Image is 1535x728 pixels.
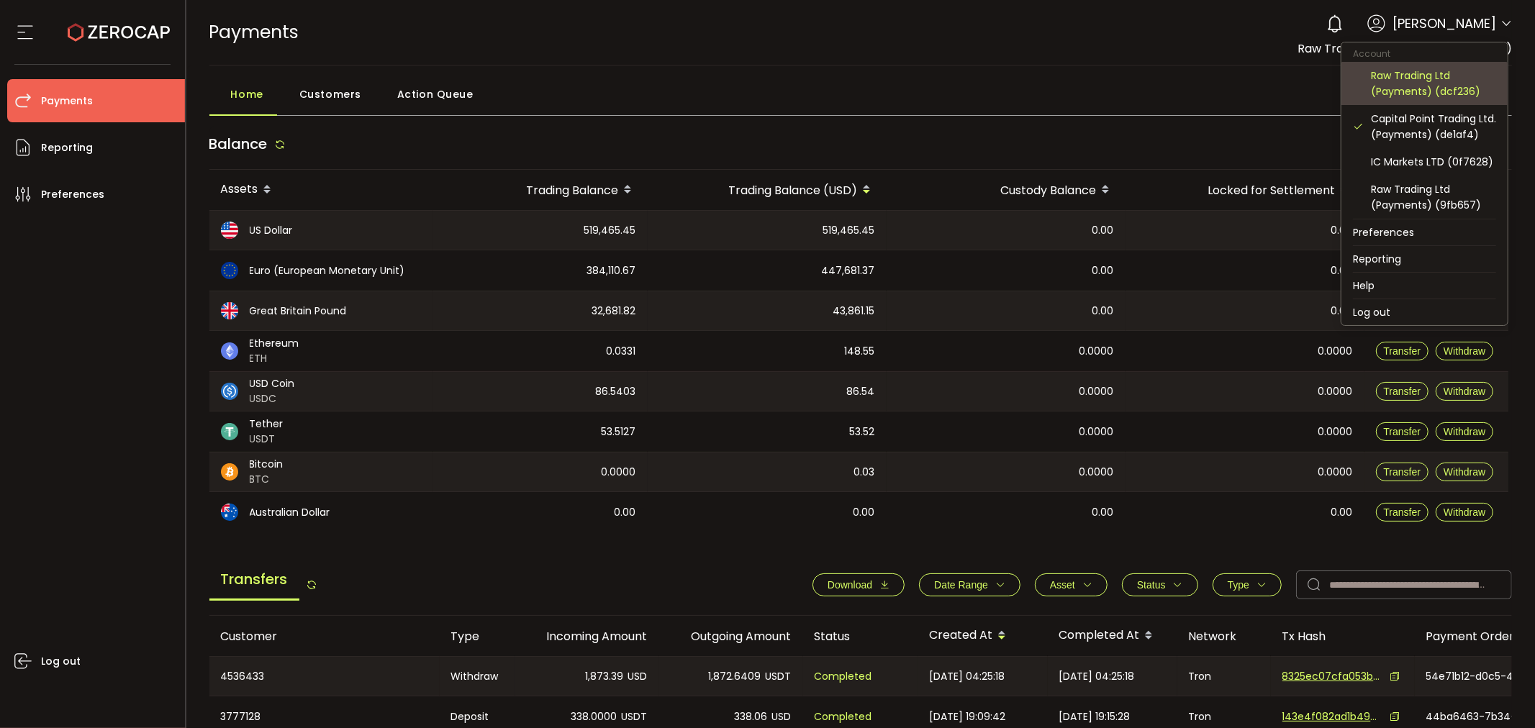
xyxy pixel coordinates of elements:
span: 338.0000 [571,709,617,725]
div: Locked for Settlement [1126,178,1364,202]
span: Transfer [1384,466,1421,478]
img: aud_portfolio.svg [221,504,238,521]
span: Download [828,579,872,591]
span: 0.0000 [1079,464,1114,481]
span: 0.00 [1092,263,1114,279]
span: 1,873.39 [586,668,624,685]
span: USD [628,668,648,685]
div: IC Markets LTD (0f7628) [1371,154,1496,170]
div: 4536433 [209,657,440,696]
span: Payments [209,19,299,45]
button: Transfer [1376,342,1429,360]
span: [DATE] 04:25:18 [1059,668,1135,685]
span: USDT [250,432,284,447]
span: 0.00 [615,504,636,521]
span: Ethereum [250,336,299,351]
div: Outgoing Amount [659,628,803,645]
span: 0.0000 [602,464,636,481]
span: Australian Dollar [250,505,330,520]
span: [DATE] 19:09:42 [930,709,1006,725]
span: Transfer [1384,386,1421,397]
button: Status [1122,573,1198,596]
span: Status [1137,579,1166,591]
span: 447,681.37 [822,263,875,279]
button: Transfer [1376,382,1429,401]
button: Download [812,573,905,596]
span: Transfers [209,560,299,601]
li: Help [1341,273,1508,299]
img: btc_portfolio.svg [221,463,238,481]
span: 519,465.45 [823,222,875,239]
span: Asset [1050,579,1075,591]
span: Action Queue [397,80,474,109]
li: Preferences [1341,219,1508,245]
span: Date Range [934,579,988,591]
span: Withdraw [1444,466,1485,478]
span: Euro (European Monetary Unit) [250,263,405,278]
span: 0.0000 [1318,424,1353,440]
button: Withdraw [1436,503,1493,522]
span: 0.00 [1331,504,1353,521]
span: BTC [250,472,284,487]
span: Reporting [41,137,93,158]
img: gbp_portfolio.svg [221,302,238,319]
iframe: Chat Widget [1369,573,1535,728]
span: Withdraw [1444,386,1485,397]
span: 53.52 [850,424,875,440]
span: Withdraw [1444,506,1485,518]
span: USDC [250,391,295,406]
span: 43,861.15 [833,303,875,319]
span: 384,110.67 [587,263,636,279]
span: Great Britain Pound [250,304,347,319]
span: 0.00 [1092,303,1114,319]
span: 148.55 [845,343,875,360]
span: 53.5127 [602,424,636,440]
span: US Dollar [250,223,293,238]
div: Type [440,628,515,645]
span: Withdraw [1444,426,1485,437]
span: 86.54 [847,383,875,400]
span: 8325ec07cfa053b0a409771263ddc661108fe498319e8b4d4a84278c9969b3ea [1282,669,1383,684]
span: 0.0000 [1318,343,1353,360]
div: Customer [209,628,440,645]
span: Completed [815,709,872,725]
div: Assets [209,178,433,202]
span: 1,872.6409 [709,668,761,685]
span: 519,465.45 [584,222,636,239]
button: Withdraw [1436,342,1493,360]
span: 86.5403 [596,383,636,400]
button: Withdraw [1436,422,1493,441]
span: Type [1228,579,1249,591]
div: Tx Hash [1271,628,1415,645]
span: Account [1341,47,1402,60]
span: USDT [766,668,792,685]
span: 0.0000 [1318,383,1353,400]
span: Log out [41,651,81,672]
span: 0.03 [854,464,875,481]
span: [DATE] 04:25:18 [930,668,1005,685]
div: Network [1177,628,1271,645]
span: Bitcoin [250,457,284,472]
span: 338.06 [735,709,768,725]
span: Balance [209,134,268,154]
span: Customers [299,80,361,109]
span: 0.00 [1092,222,1114,239]
span: Transfer [1384,506,1421,518]
button: Withdraw [1436,382,1493,401]
span: Home [231,80,263,109]
span: 0.0000 [1079,383,1114,400]
div: Raw Trading Ltd (Payments) (dcf236) [1371,68,1496,99]
button: Date Range [919,573,1020,596]
span: 32,681.82 [592,303,636,319]
span: [DATE] 19:15:28 [1059,709,1131,725]
span: Payments [41,91,93,112]
span: 0.00 [853,504,875,521]
span: 0.00 [1331,303,1353,319]
li: Log out [1341,299,1508,325]
button: Transfer [1376,503,1429,522]
span: Completed [815,668,872,685]
button: Transfer [1376,422,1429,441]
span: Preferences [41,184,104,205]
span: 0.00 [1331,263,1353,279]
span: USD [772,709,792,725]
